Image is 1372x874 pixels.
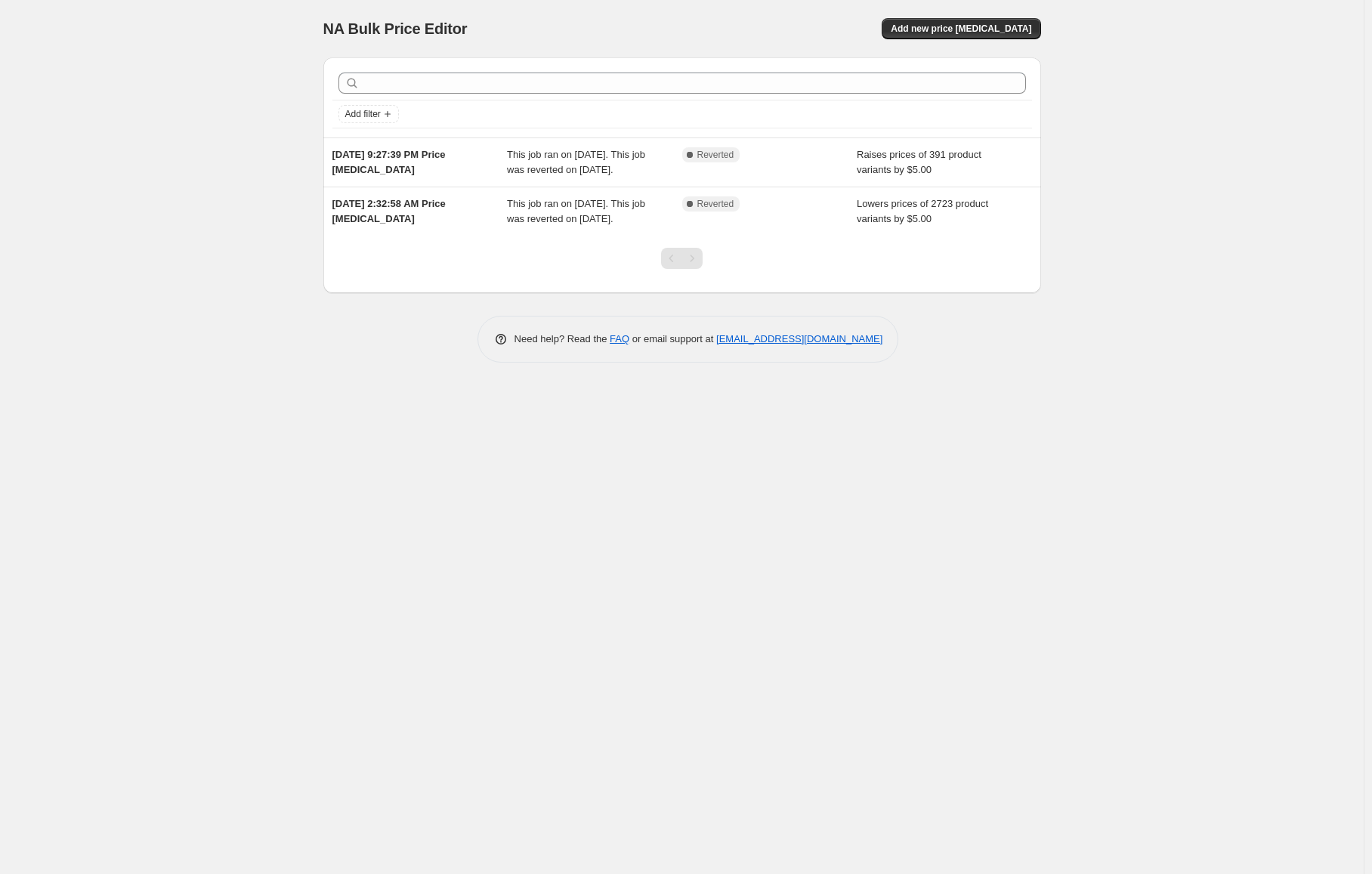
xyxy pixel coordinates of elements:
a: FAQ [610,333,629,344]
span: or email support at [629,333,716,344]
span: Raises prices of 391 product variants by $5.00 [857,149,981,175]
span: This job ran on [DATE]. This job was reverted on [DATE]. [507,149,645,175]
span: NA Bulk Price Editor [323,20,468,37]
span: Need help? Read the [514,333,610,344]
span: Add filter [345,108,381,120]
span: Add new price [MEDICAL_DATA] [891,23,1031,35]
a: [EMAIL_ADDRESS][DOMAIN_NAME] [716,333,882,344]
button: Add new price [MEDICAL_DATA] [882,18,1040,39]
span: This job ran on [DATE]. This job was reverted on [DATE]. [507,198,645,224]
button: Add filter [338,105,399,123]
nav: Pagination [661,248,703,269]
span: Lowers prices of 2723 product variants by $5.00 [857,198,988,224]
span: Reverted [697,149,734,161]
span: Reverted [697,198,734,210]
span: [DATE] 9:27:39 PM Price [MEDICAL_DATA] [332,149,446,175]
span: [DATE] 2:32:58 AM Price [MEDICAL_DATA] [332,198,446,224]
